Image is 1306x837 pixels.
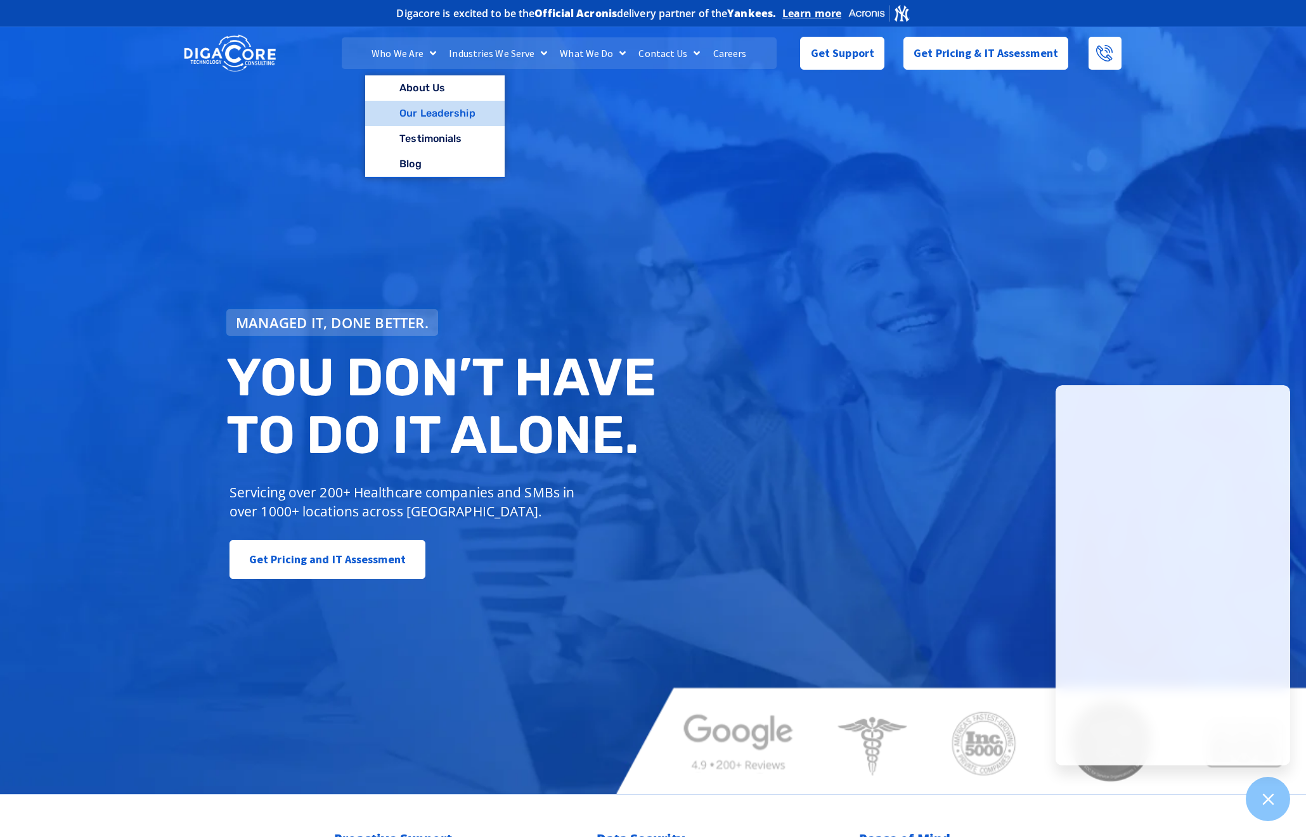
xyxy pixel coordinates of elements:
a: Careers [707,37,753,69]
iframe: Chatgenie Messenger [1056,385,1290,765]
a: Industries We Serve [443,37,553,69]
a: About Us [365,75,504,101]
h2: Digacore is excited to be the delivery partner of the [396,8,776,18]
h2: You don’t have to do IT alone. [226,348,663,464]
a: Managed IT, done better. [226,309,438,336]
a: What We Do [553,37,632,69]
span: Managed IT, done better. [236,316,429,329]
nav: Menu [342,37,777,69]
a: Blog [365,151,504,177]
span: Get Support [811,41,874,66]
img: DigaCore Technology Consulting [184,34,276,73]
b: Official Acronis [534,6,617,20]
ul: Who We Are [365,75,504,178]
a: Get Pricing and IT Assessment [230,540,425,579]
b: Yankees. [727,6,776,20]
a: Our Leadership [365,101,504,126]
a: Testimonials [365,126,504,151]
span: Get Pricing & IT Assessment [914,41,1058,66]
img: Acronis [848,4,910,22]
span: Get Pricing and IT Assessment [249,547,406,572]
a: Who We Are [365,37,443,69]
p: Servicing over 200+ Healthcare companies and SMBs in over 1000+ locations across [GEOGRAPHIC_DATA]. [230,483,584,521]
a: Get Support [800,37,884,70]
a: Get Pricing & IT Assessment [903,37,1068,70]
a: Contact Us [632,37,706,69]
a: Learn more [782,7,841,20]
